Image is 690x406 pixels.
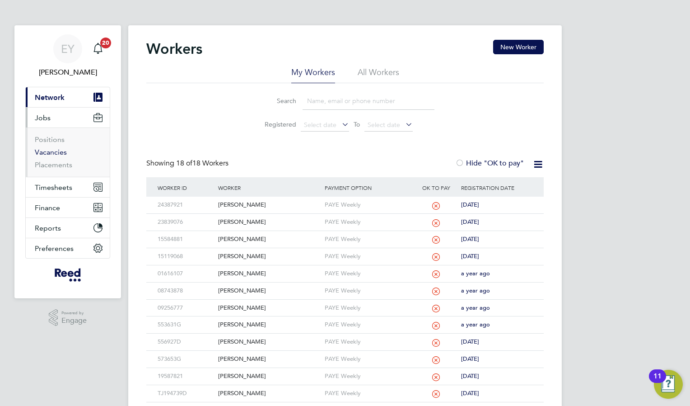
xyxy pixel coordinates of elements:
[49,309,87,326] a: Powered byEngage
[155,300,216,316] div: 09256777
[155,231,535,238] a: 15584881[PERSON_NAME]PAYE Weekly[DATE]
[368,121,400,129] span: Select date
[155,316,535,324] a: 553631G[PERSON_NAME]PAYE Weeklya year ago
[155,351,216,368] div: 573653G
[291,67,335,83] li: My Workers
[216,265,322,282] div: [PERSON_NAME]
[493,40,544,54] button: New Worker
[216,177,322,198] div: Worker
[155,350,535,358] a: 573653G[PERSON_NAME]PAYE Weekly[DATE]
[155,197,216,213] div: 24387921
[176,159,228,168] span: 18 Workers
[322,197,414,213] div: PAYE Weekly
[322,283,414,299] div: PAYE Weekly
[461,389,479,397] span: [DATE]
[155,248,535,255] a: 15119068[PERSON_NAME]PAYE Weekly[DATE]
[35,203,60,212] span: Finance
[89,34,107,63] a: 20
[322,300,414,316] div: PAYE Weekly
[26,198,110,217] button: Finance
[55,268,80,282] img: freesy-logo-retina.png
[322,248,414,265] div: PAYE Weekly
[35,244,74,253] span: Preferences
[455,159,524,168] label: Hide "OK to pay"
[155,299,535,307] a: 09256777[PERSON_NAME]PAYE Weeklya year ago
[35,224,61,232] span: Reports
[155,282,535,290] a: 08743878[PERSON_NAME]PAYE Weeklya year ago
[155,214,216,231] div: 23839076
[25,268,110,282] a: Go to home page
[322,316,414,333] div: PAYE Weekly
[61,317,87,325] span: Engage
[155,368,216,385] div: 19587821
[322,231,414,248] div: PAYE Weekly
[26,87,110,107] button: Network
[155,265,216,282] div: 01616107
[358,67,399,83] li: All Workers
[155,385,535,392] a: TJ194739D[PERSON_NAME]PAYE Weekly[DATE]
[35,161,72,169] a: Placements
[322,214,414,231] div: PAYE Weekly
[35,93,65,102] span: Network
[216,385,322,402] div: [PERSON_NAME]
[25,67,110,78] span: Emily Young
[155,283,216,299] div: 08743878
[351,118,363,130] span: To
[461,218,479,226] span: [DATE]
[461,304,490,312] span: a year ago
[322,368,414,385] div: PAYE Weekly
[155,196,535,204] a: 24387921[PERSON_NAME]PAYE Weekly[DATE]
[216,334,322,350] div: [PERSON_NAME]
[322,334,414,350] div: PAYE Weekly
[155,265,535,273] a: 01616107[PERSON_NAME]PAYE Weeklya year ago
[100,38,111,48] span: 20
[216,283,322,299] div: [PERSON_NAME]
[26,108,110,127] button: Jobs
[216,214,322,231] div: [PERSON_NAME]
[461,321,490,328] span: a year ago
[26,177,110,197] button: Timesheets
[216,197,322,213] div: [PERSON_NAME]
[155,333,535,341] a: 556927D[PERSON_NAME]PAYE Weekly[DATE]
[461,338,479,345] span: [DATE]
[322,351,414,368] div: PAYE Weekly
[35,113,51,122] span: Jobs
[26,127,110,177] div: Jobs
[176,159,192,168] span: 18 of
[216,248,322,265] div: [PERSON_NAME]
[14,25,121,298] nav: Main navigation
[216,368,322,385] div: [PERSON_NAME]
[322,385,414,402] div: PAYE Weekly
[61,43,75,55] span: EY
[256,97,296,105] label: Search
[146,159,230,168] div: Showing
[26,238,110,258] button: Preferences
[303,92,434,110] input: Name, email or phone number
[216,351,322,368] div: [PERSON_NAME]
[155,177,216,198] div: Worker ID
[26,218,110,238] button: Reports
[146,40,202,58] h2: Workers
[155,213,535,221] a: 23839076[PERSON_NAME]PAYE Weekly[DATE]
[61,309,87,317] span: Powered by
[413,177,459,198] div: OK to pay
[653,376,662,388] div: 11
[322,177,414,198] div: Payment Option
[35,183,72,192] span: Timesheets
[461,372,479,380] span: [DATE]
[35,148,67,156] a: Vacancies
[25,34,110,78] a: EY[PERSON_NAME]
[461,287,490,294] span: a year ago
[216,300,322,316] div: [PERSON_NAME]
[216,316,322,333] div: [PERSON_NAME]
[155,231,216,248] div: 15584881
[461,235,479,243] span: [DATE]
[155,385,216,402] div: TJ194739D
[461,355,479,363] span: [DATE]
[322,265,414,282] div: PAYE Weekly
[155,248,216,265] div: 15119068
[256,120,296,128] label: Registered
[461,269,490,277] span: a year ago
[35,135,65,144] a: Positions
[155,368,535,375] a: 19587821[PERSON_NAME]PAYE Weekly[DATE]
